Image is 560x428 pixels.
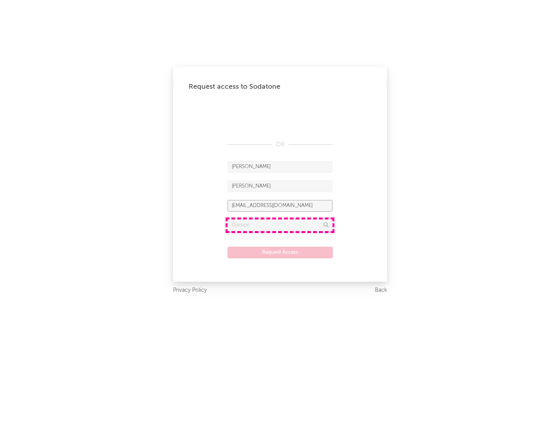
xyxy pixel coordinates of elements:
[227,140,332,149] div: OR
[173,286,207,295] a: Privacy Policy
[227,181,332,192] input: Last Name
[189,82,371,91] div: Request access to Sodatone
[227,247,333,258] button: Request Access
[227,161,332,173] input: First Name
[227,200,332,212] input: Email
[227,219,332,231] input: Division
[375,286,387,295] a: Back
